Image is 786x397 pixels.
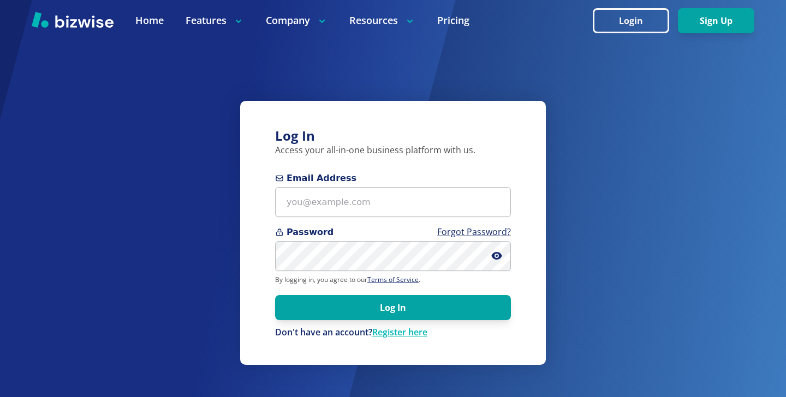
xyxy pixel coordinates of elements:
h3: Log In [275,127,511,145]
a: Forgot Password? [437,226,511,238]
a: Home [135,14,164,27]
span: Password [275,226,511,239]
a: Pricing [437,14,469,27]
button: Login [593,8,669,33]
a: Terms of Service [367,275,419,284]
button: Log In [275,295,511,320]
p: Resources [349,14,415,27]
p: Features [186,14,244,27]
a: Login [593,16,678,26]
img: Bizwise Logo [32,11,114,28]
span: Email Address [275,172,511,185]
button: Sign Up [678,8,754,33]
a: Register here [372,326,427,338]
div: Don't have an account?Register here [275,327,511,339]
p: Company [266,14,327,27]
p: By logging in, you agree to our . [275,275,511,284]
p: Don't have an account? [275,327,511,339]
input: you@example.com [275,187,511,217]
p: Access your all-in-one business platform with us. [275,145,511,157]
a: Sign Up [678,16,754,26]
